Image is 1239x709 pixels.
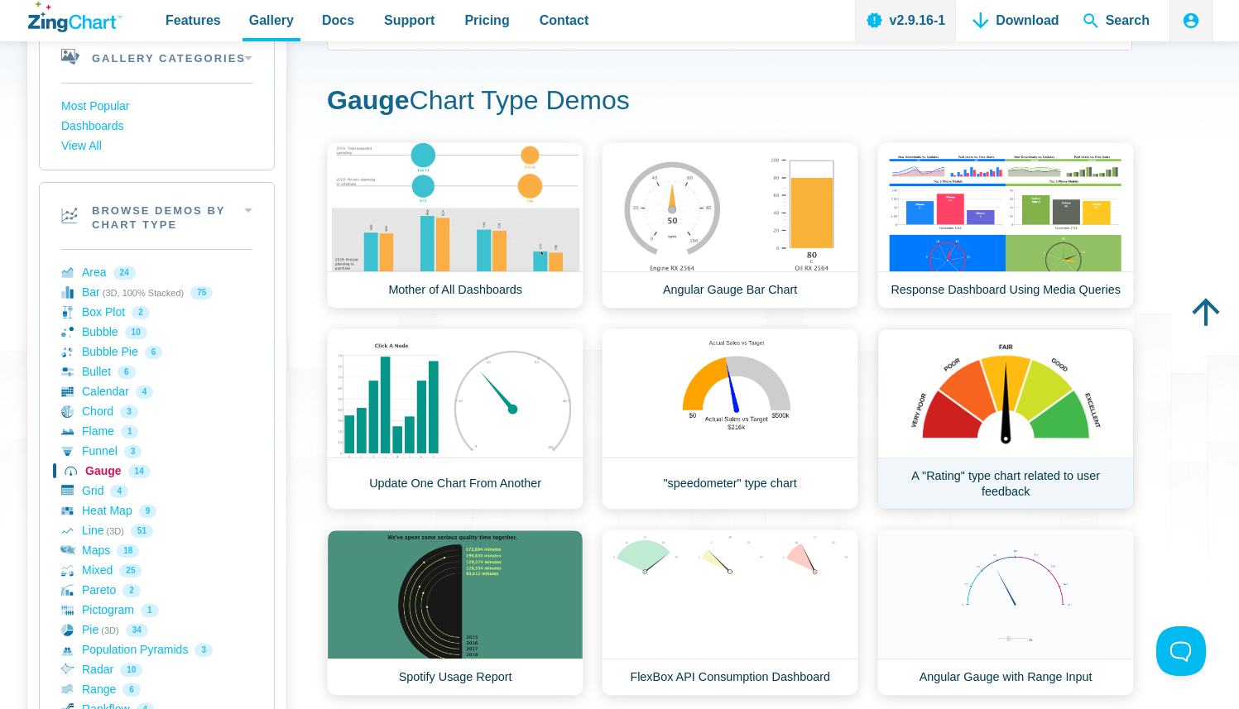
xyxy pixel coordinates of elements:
[327,85,410,115] strong: Gauge
[327,84,1132,121] h1: Chart Type Demos
[877,328,1134,510] a: A "Rating" type chart related to user feedback
[877,529,1134,696] a: Angular Gauge with Range Input
[540,9,589,31] span: Contact
[327,142,583,309] a: Mother of All Dashboards
[327,328,583,510] a: Update One Chart From Another
[602,142,858,309] a: Angular Gauge Bar Chart
[166,9,221,31] span: Features
[322,9,354,31] span: Docs
[61,117,252,137] a: Dashboards
[40,31,274,83] h2: Gallery Categories
[28,2,122,32] a: ZingChart Logo. Click to return to the homepage
[602,328,858,510] a: "speedometer" type chart
[877,142,1134,309] a: Response Dashboard Using Media Queries
[1156,626,1206,676] iframe: Toggle Customer Support
[40,183,274,249] h2: Browse Demos By Chart Type
[249,9,294,31] span: Gallery
[61,137,252,156] a: View All
[464,9,509,31] span: Pricing
[327,529,583,696] a: Spotify Usage Report
[61,97,252,117] a: Most Popular
[602,529,858,696] a: FlexBox API Consumption Dashboard
[384,9,435,31] span: Support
